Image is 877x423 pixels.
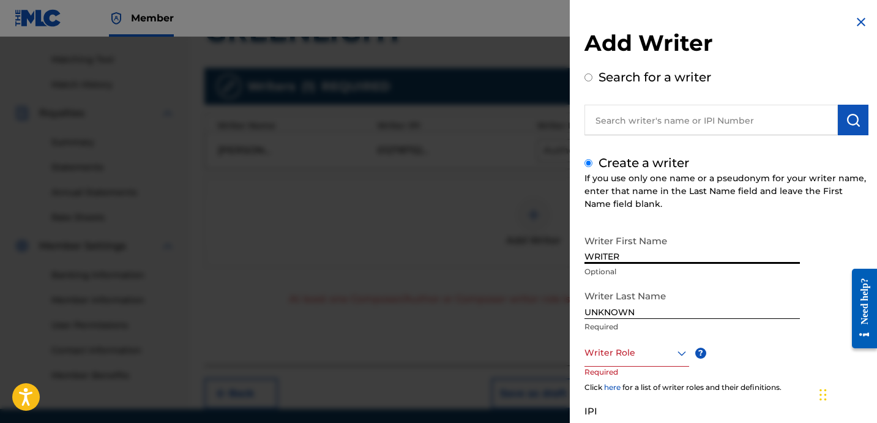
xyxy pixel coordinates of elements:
label: Create a writer [599,155,689,170]
div: If you use only one name or a pseudonym for your writer name, enter that name in the Last Name fi... [584,172,868,211]
iframe: Resource Center [843,259,877,357]
a: here [604,383,621,392]
img: MLC Logo [15,9,62,27]
p: Required [584,367,631,394]
span: ? [695,348,706,359]
iframe: Chat Widget [816,364,877,423]
div: Drag [819,376,827,413]
div: Click for a list of writer roles and their definitions. [584,382,868,393]
h2: Add Writer [584,29,868,61]
img: Search Works [846,113,860,127]
p: Required [584,321,800,332]
p: Optional [584,266,800,277]
label: Search for a writer [599,70,711,84]
input: Search writer's name or IPI Number [584,105,838,135]
img: Top Rightsholder [109,11,124,26]
span: Member [131,11,174,25]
